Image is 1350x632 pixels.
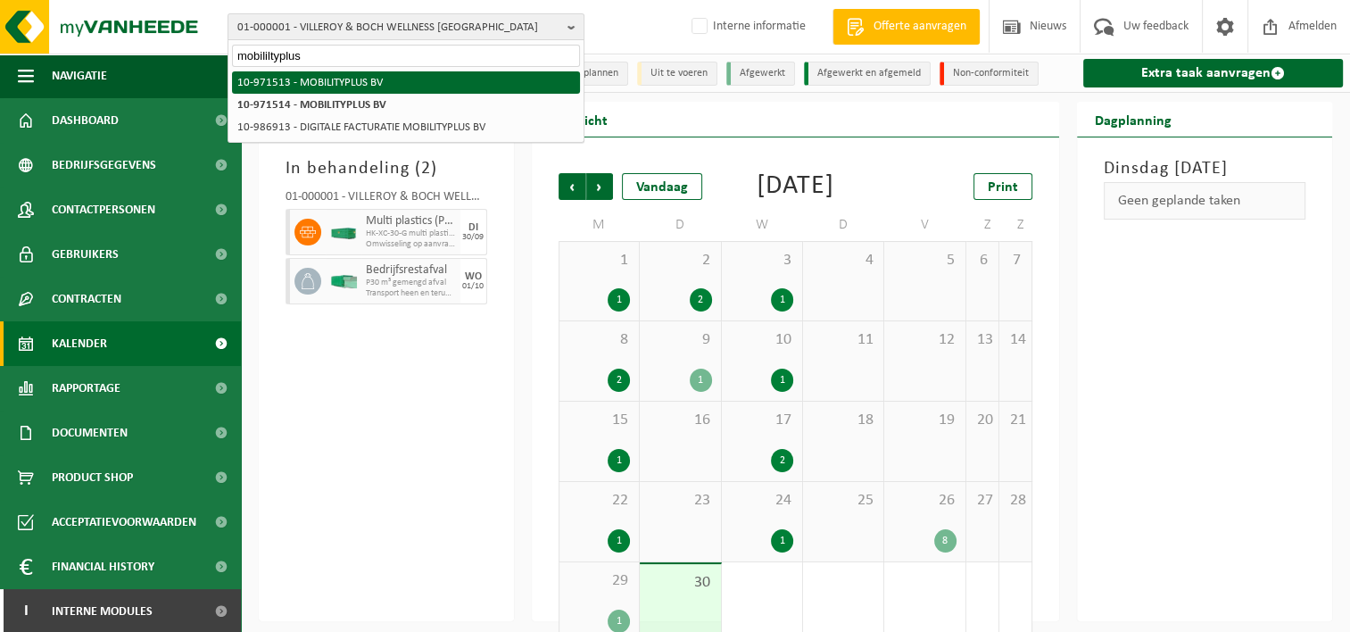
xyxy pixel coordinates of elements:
[771,449,793,472] div: 2
[232,71,580,94] li: 10-971513 - MOBILITYPLUS BV
[988,180,1018,195] span: Print
[559,209,640,241] td: M
[973,173,1032,200] a: Print
[812,491,874,511] span: 25
[757,173,834,200] div: [DATE]
[366,214,456,229] span: Multi plastics (PMD/harde kunststoffen/spanbanden/EPS/folie naturel/folie gemengd)
[1008,411,1023,430] span: 21
[893,251,956,270] span: 5
[688,13,806,40] label: Interne informatie
[52,411,128,455] span: Documenten
[812,330,874,350] span: 11
[640,209,721,241] td: D
[330,275,357,288] img: HK-XP-30-GN-00
[330,226,357,239] img: HK-XC-30-GN-00
[884,209,965,241] td: V
[232,116,580,138] li: 10-986913 - DIGITALE FACTURATIE MOBILITYPLUS BV
[1104,155,1305,182] h3: Dinsdag [DATE]
[366,239,456,250] span: Omwisseling op aanvraag
[465,271,482,282] div: WO
[228,13,584,40] button: 01-000001 - VILLEROY & BOCH WELLNESS [GEOGRAPHIC_DATA]
[731,411,793,430] span: 17
[975,330,990,350] span: 13
[1008,251,1023,270] span: 7
[1104,182,1305,220] div: Geen geplande taken
[52,98,119,143] span: Dashboard
[690,369,712,392] div: 1
[52,500,196,545] span: Acceptatievoorwaarden
[586,173,613,200] span: Volgende
[869,18,971,36] span: Offerte aanvragen
[52,232,119,277] span: Gebruikers
[237,99,386,111] strong: 10-971514 - MOBILITYPLUS BV
[366,288,456,299] span: Transport heen en terug op aanvraag
[690,288,712,312] div: 2
[771,369,793,392] div: 1
[731,330,793,350] span: 10
[608,288,630,312] div: 1
[568,411,630,430] span: 15
[731,491,793,511] span: 24
[1077,102,1189,137] h2: Dagplanning
[462,282,484,291] div: 01/10
[52,277,121,321] span: Contracten
[999,209,1032,241] td: Z
[803,209,884,241] td: D
[975,411,990,430] span: 20
[286,191,487,209] div: 01-000001 - VILLEROY & BOCH WELLNESS NV - [GEOGRAPHIC_DATA]
[52,366,120,411] span: Rapportage
[893,411,956,430] span: 19
[1008,491,1023,511] span: 28
[975,251,990,270] span: 6
[52,143,156,187] span: Bedrijfsgegevens
[232,45,580,67] input: Zoeken naar gekoppelde vestigingen
[52,455,133,500] span: Product Shop
[52,54,107,98] span: Navigatie
[622,173,702,200] div: Vandaag
[608,449,630,472] div: 1
[286,155,487,182] h3: In behandeling ( )
[568,491,630,511] span: 22
[559,173,585,200] span: Vorige
[940,62,1039,86] li: Non-conformiteit
[52,187,155,232] span: Contactpersonen
[832,9,980,45] a: Offerte aanvragen
[237,14,560,41] span: 01-000001 - VILLEROY & BOCH WELLNESS [GEOGRAPHIC_DATA]
[812,251,874,270] span: 4
[804,62,931,86] li: Afgewerkt en afgemeld
[608,369,630,392] div: 2
[771,529,793,553] div: 1
[421,160,431,178] span: 2
[649,330,711,350] span: 9
[366,278,456,288] span: P30 m³ gemengd afval
[649,491,711,511] span: 23
[649,411,711,430] span: 16
[462,233,484,242] div: 30/09
[649,251,711,270] span: 2
[1083,59,1343,87] a: Extra taak aanvragen
[975,491,990,511] span: 27
[568,251,630,270] span: 1
[52,545,154,589] span: Financial History
[649,573,711,593] span: 30
[1008,330,1023,350] span: 14
[812,411,874,430] span: 18
[568,330,630,350] span: 8
[893,330,956,350] span: 12
[637,62,717,86] li: Uit te voeren
[893,491,956,511] span: 26
[771,288,793,312] div: 1
[722,209,803,241] td: W
[726,62,795,86] li: Afgewerkt
[52,321,107,366] span: Kalender
[731,251,793,270] span: 3
[966,209,999,241] td: Z
[568,571,630,591] span: 29
[366,229,456,239] span: HK-XC-30-G multi plastics (harde kunststoffen/spanbanden/EPS
[934,529,957,553] div: 8
[468,222,478,233] div: DI
[608,529,630,553] div: 1
[548,62,628,86] li: In te plannen
[366,263,456,278] span: Bedrijfsrestafval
